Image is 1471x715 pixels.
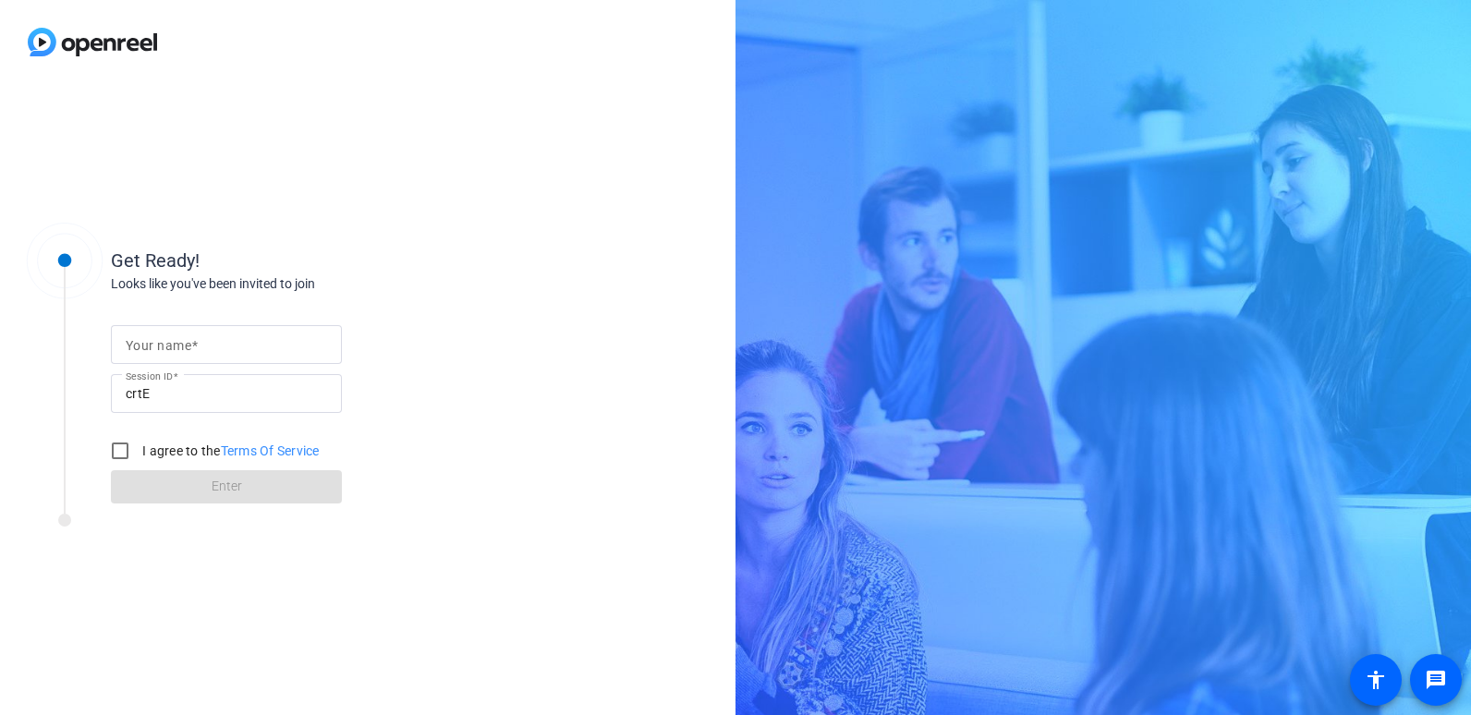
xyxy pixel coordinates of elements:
mat-icon: accessibility [1365,669,1387,691]
mat-icon: message [1425,669,1447,691]
mat-label: Your name [126,338,191,353]
div: Looks like you've been invited to join [111,274,480,294]
div: Get Ready! [111,247,480,274]
label: I agree to the [139,442,320,460]
a: Terms Of Service [221,443,320,458]
mat-label: Session ID [126,370,173,382]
